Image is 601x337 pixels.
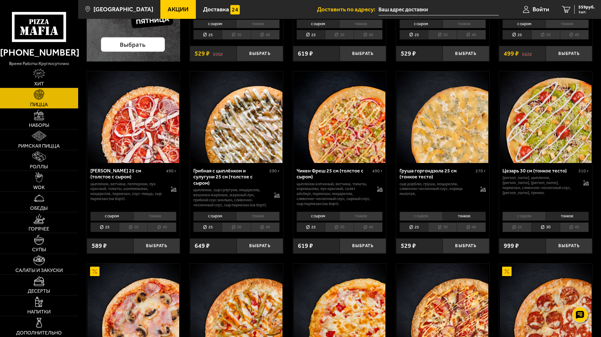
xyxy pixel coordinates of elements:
li: 25 [297,30,325,40]
span: Десерты [28,289,50,294]
span: 529 ₽ [401,51,416,57]
li: 30 [222,30,250,40]
li: 30 [119,222,148,232]
li: тонкое [545,19,589,28]
li: с сыром [502,212,545,220]
span: 499 ₽ [504,51,519,57]
li: 40 [251,30,280,40]
img: Петровская 25 см (толстое с сыром) [88,71,179,163]
p: [PERSON_NAME], цыпленок, [PERSON_NAME], [PERSON_NAME], пармезан, сливочно-чесночный соус, [PERSON... [502,175,577,195]
span: Пицца [30,102,48,107]
span: Хит [34,81,44,86]
button: Выбрать [443,238,489,254]
li: 25 [193,222,222,232]
a: Петровская 25 см (толстое с сыром) [87,71,180,163]
span: Доставка [203,6,229,12]
div: Грибная с цыплёнком и сулугуни 25 см (толстое с сыром) [193,168,268,186]
li: тонкое [339,19,383,28]
span: 559 руб. [578,5,595,9]
span: 510 г [578,168,589,174]
li: 25 [297,222,325,232]
span: 619 ₽ [298,51,313,57]
li: 25 [502,222,531,232]
a: Грибная с цыплёнком и сулугуни 25 см (толстое с сыром) [190,71,283,163]
img: Цезарь 30 см (тонкое тесто) [500,71,592,163]
li: 40 [457,30,486,40]
li: с сыром [193,19,236,28]
span: 490 г [372,168,383,174]
li: 25 [193,30,222,40]
span: 999 ₽ [504,243,519,249]
div: Цезарь 30 см (тонкое тесто) [502,168,577,174]
span: Супы [32,247,46,252]
img: Акционный [90,267,99,276]
img: Акционный [502,267,512,276]
li: тонкое [236,19,280,28]
span: Наборы [29,123,49,128]
span: 589 ₽ [92,243,107,249]
span: 590 г [269,168,280,174]
li: тонкое [236,212,280,220]
s: 595 ₽ [213,51,223,57]
span: 490 г [166,168,176,174]
a: Груша горгондзола 25 см (тонкое тесто) [396,71,489,163]
li: с сыром [400,212,443,220]
span: Напитки [27,309,51,314]
img: Чикен Фреш 25 см (толстое с сыром) [294,71,385,163]
span: [GEOGRAPHIC_DATA] [94,6,153,12]
li: 25 [400,30,428,40]
li: 25 [90,222,119,232]
li: 30 [222,222,250,232]
p: цыпленок копченый, ветчина, томаты, корнишоны, лук красный, салат айсберг, пармезан, моцарелла, с... [297,182,371,207]
span: Войти [533,6,549,12]
li: тонкое [545,212,589,220]
li: с сыром [400,19,443,28]
span: 529 ₽ [401,243,416,249]
div: [PERSON_NAME] 25 см (толстое с сыром) [90,168,165,180]
li: 40 [560,222,589,232]
li: 40 [354,30,383,40]
li: 30 [325,222,354,232]
a: Чикен Фреш 25 см (толстое с сыром) [293,71,386,163]
span: Доставить по адресу: [317,6,378,12]
img: Груша горгондзола 25 см (тонкое тесто) [397,71,488,163]
li: с сыром [297,19,340,28]
span: 619 ₽ [298,243,313,249]
span: Салаты и закуски [15,268,63,273]
li: 30 [325,30,354,40]
button: Выбрать [546,46,592,61]
button: Выбрать [340,46,386,61]
span: 1 шт. [578,10,595,14]
span: Римская пицца [18,144,60,149]
button: Выбрать [237,238,283,254]
button: Выбрать [340,238,386,254]
span: 529 ₽ [195,51,210,57]
li: 40 [457,222,486,232]
s: 562 ₽ [522,51,532,57]
li: 25 [502,30,531,40]
li: с сыром [502,19,545,28]
li: тонкое [443,19,486,28]
p: цыпленок, ветчина, пепперони, лук красный, томаты, шампиньоны, моцарелла, пармезан, соус-пицца, с... [90,182,165,202]
li: 30 [428,30,457,40]
button: Выбрать [546,238,592,254]
div: Чикен Фреш 25 см (толстое с сыром) [297,168,371,180]
li: с сыром [193,212,236,220]
button: Выбрать [443,46,489,61]
li: 25 [400,222,428,232]
li: с сыром [297,212,340,220]
li: тонкое [443,212,486,220]
li: 40 [354,222,383,232]
li: с сыром [90,212,133,220]
li: 40 [251,222,280,232]
img: Грибная с цыплёнком и сулугуни 25 см (толстое с сыром) [190,71,282,163]
span: Горячее [29,226,49,231]
button: Выбрать [133,238,180,254]
span: Роллы [30,164,48,169]
img: 15daf4d41897b9f0e9f617042186c801.svg [230,5,240,14]
span: Акции [168,6,189,12]
li: тонкое [339,212,383,220]
li: 40 [560,30,589,40]
div: Груша горгондзола 25 см (тонкое тесто) [400,168,474,180]
li: 30 [428,222,457,232]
